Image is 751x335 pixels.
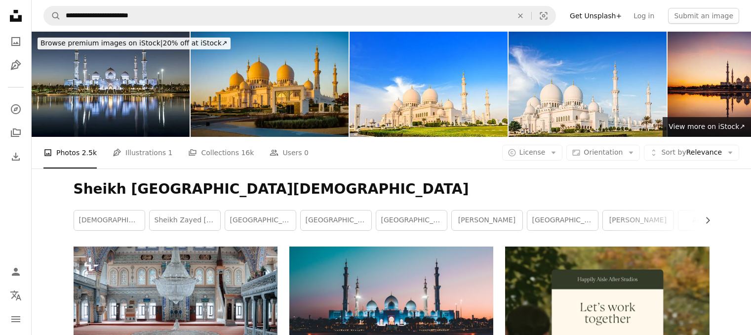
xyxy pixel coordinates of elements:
a: Log in / Sign up [6,262,26,282]
span: 20% off at iStock ↗ [40,39,228,47]
button: Clear [510,6,531,25]
span: License [519,148,546,156]
a: [GEOGRAPHIC_DATA] [301,210,371,230]
img: Sheikh Zayed Mosque [509,32,667,137]
button: Language [6,286,26,305]
a: Illustrations [6,55,26,75]
button: License [502,145,563,161]
a: Download History [6,147,26,167]
img: Sheikh Zayed Grand Mosque in Abu Dhabi 5 [191,32,349,137]
a: Users 0 [270,137,309,168]
a: Photos [6,32,26,51]
a: [GEOGRAPHIC_DATA] [GEOGRAPHIC_DATA] [225,210,296,230]
span: 16k [241,147,254,158]
a: a chandelier hanging from the ceiling of a large room [74,310,277,319]
a: Explore [6,99,26,119]
a: Collections 16k [188,137,254,168]
span: View more on iStock ↗ [669,123,745,130]
button: Sort byRelevance [644,145,739,161]
a: View more on iStock↗ [663,117,751,137]
button: Menu [6,309,26,329]
span: Relevance [661,148,722,158]
a: architecture [678,210,749,230]
a: [PERSON_NAME] [603,210,673,230]
button: Submit an image [668,8,739,24]
a: [PERSON_NAME] [452,210,522,230]
a: Browse premium images on iStock|20% off at iStock↗ [32,32,237,55]
span: 0 [304,147,309,158]
button: Orientation [566,145,640,161]
a: Log in [628,8,660,24]
a: Collections [6,123,26,143]
img: Sheikh Zayed Mosque, Abu Dhabi [32,32,190,137]
a: [DEMOGRAPHIC_DATA] [74,210,145,230]
a: blue and beige concrete mosque [289,310,493,319]
a: [GEOGRAPHIC_DATA] [376,210,447,230]
a: sheikh zayed [DEMOGRAPHIC_DATA] [150,210,220,230]
a: Illustrations 1 [113,137,172,168]
span: Orientation [584,148,623,156]
img: Evening light at the Sheikh Zayed Mosque in Abu Dhabi [350,32,508,137]
button: Visual search [532,6,555,25]
form: Find visuals sitewide [43,6,556,26]
span: Sort by [661,148,686,156]
span: Browse premium images on iStock | [40,39,162,47]
a: [GEOGRAPHIC_DATA][DEMOGRAPHIC_DATA] [527,210,598,230]
h1: Sheikh [GEOGRAPHIC_DATA][DEMOGRAPHIC_DATA] [74,180,710,198]
a: Get Unsplash+ [564,8,628,24]
span: 1 [168,147,173,158]
button: scroll list to the right [699,210,710,230]
button: Search Unsplash [44,6,61,25]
